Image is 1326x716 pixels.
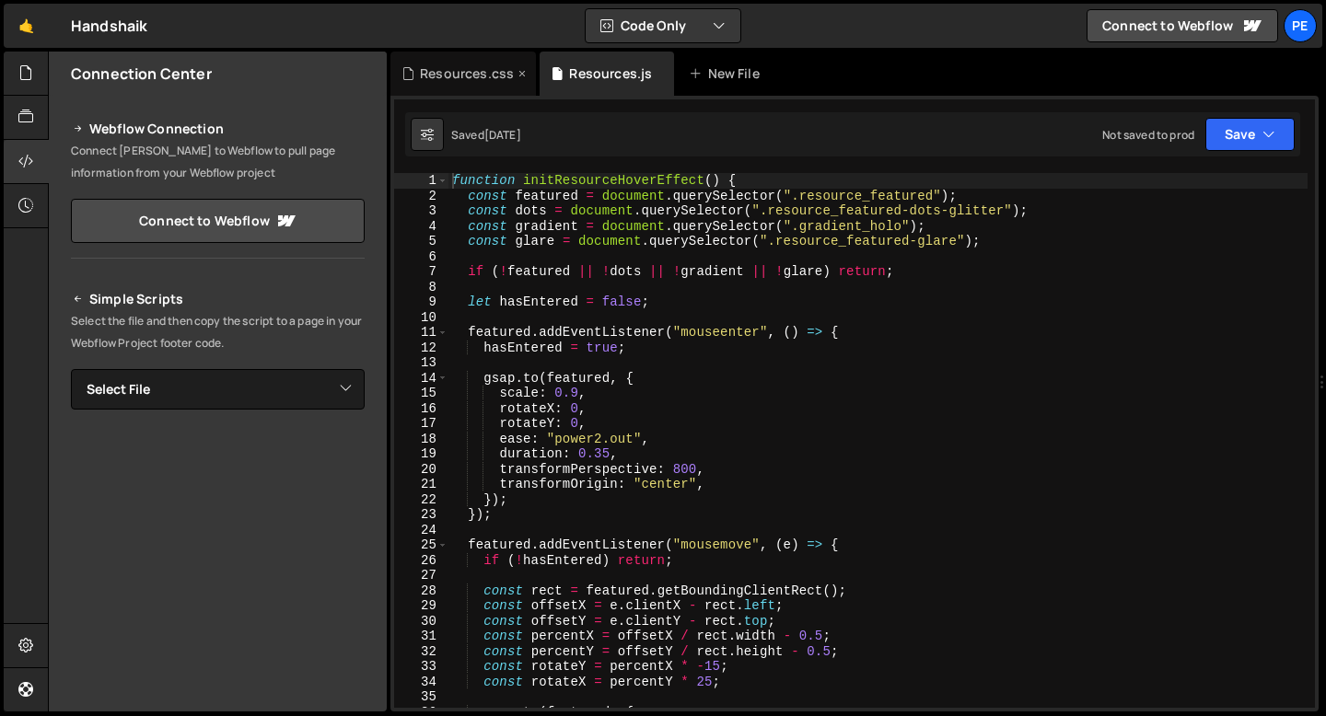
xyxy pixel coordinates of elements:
[394,249,448,265] div: 6
[394,492,448,508] div: 22
[394,189,448,204] div: 2
[394,629,448,644] div: 31
[394,203,448,219] div: 3
[394,294,448,310] div: 9
[569,64,652,83] div: Resources.js
[394,416,448,432] div: 17
[394,325,448,341] div: 11
[394,675,448,690] div: 34
[394,446,448,462] div: 19
[394,537,448,553] div: 25
[394,477,448,492] div: 21
[1087,9,1278,42] a: Connect to Webflow
[4,4,49,48] a: 🤙
[394,659,448,675] div: 33
[394,371,448,387] div: 14
[394,598,448,614] div: 29
[394,432,448,447] div: 18
[394,614,448,629] div: 30
[1284,9,1317,42] a: Pe
[394,523,448,538] div: 24
[71,118,365,140] h2: Webflow Connection
[394,280,448,295] div: 8
[420,64,514,83] div: Resources.css
[71,140,365,184] p: Connect [PERSON_NAME] to Webflow to pull page information from your Webflow project
[394,264,448,280] div: 7
[394,507,448,523] div: 23
[71,288,365,310] h2: Simple Scripts
[71,15,147,37] div: Handshaik
[394,219,448,235] div: 4
[1102,127,1194,143] div: Not saved to prod
[394,341,448,356] div: 12
[394,583,448,599] div: 28
[394,386,448,401] div: 15
[394,401,448,417] div: 16
[394,355,448,371] div: 13
[71,310,365,354] p: Select the file and then copy the script to a page in your Webflow Project footer code.
[71,199,365,243] a: Connect to Webflow
[394,689,448,705] div: 35
[586,9,740,42] button: Code Only
[394,310,448,326] div: 10
[394,173,448,189] div: 1
[394,462,448,478] div: 20
[394,568,448,583] div: 27
[71,64,212,84] h2: Connection Center
[451,127,521,143] div: Saved
[689,64,766,83] div: New File
[1205,118,1295,151] button: Save
[394,234,448,249] div: 5
[484,127,521,143] div: [DATE]
[394,553,448,569] div: 26
[394,644,448,660] div: 32
[71,440,366,606] iframe: YouTube video player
